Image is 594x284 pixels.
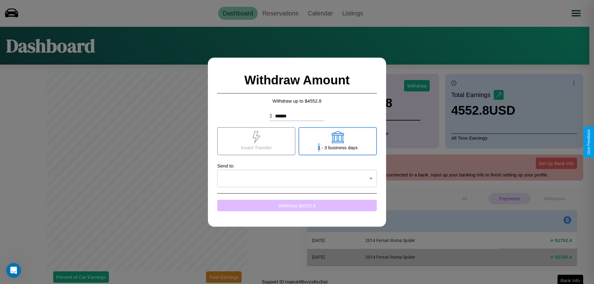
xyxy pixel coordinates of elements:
[217,161,377,170] p: Send to:
[217,200,377,211] button: Withdraw $4552.8
[241,143,272,151] p: Insant Transfer
[6,263,21,278] iframe: Intercom live chat
[217,67,377,93] h2: Withdraw Amount
[217,96,377,105] p: Withdraw up to $ 4552.8
[269,112,272,120] p: $
[318,143,358,151] p: 1 - 3 business days
[587,129,591,155] div: Give Feedback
